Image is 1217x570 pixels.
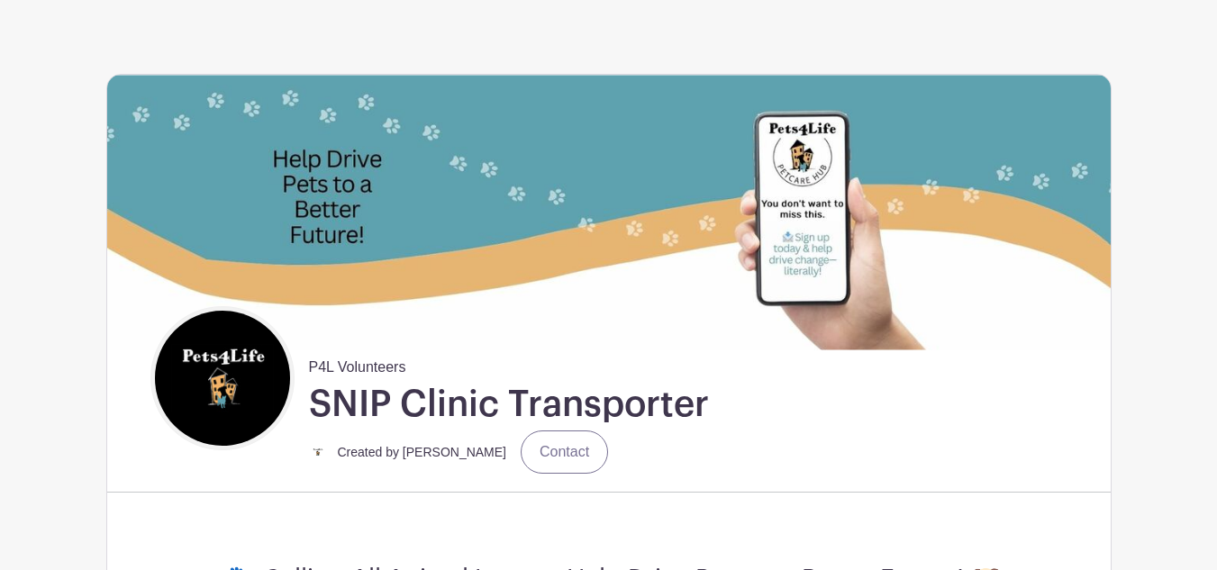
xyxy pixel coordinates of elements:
[309,349,406,378] span: P4L Volunteers
[107,75,1111,349] img: 40210%20Zip%20(5).jpg
[309,382,709,427] h1: SNIP Clinic Transporter
[338,445,507,459] small: Created by [PERSON_NAME]
[521,430,608,474] a: Contact
[155,311,290,446] img: square%20black%20logo%20FB%20profile.jpg
[309,443,327,461] img: small%20square%20logo.jpg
